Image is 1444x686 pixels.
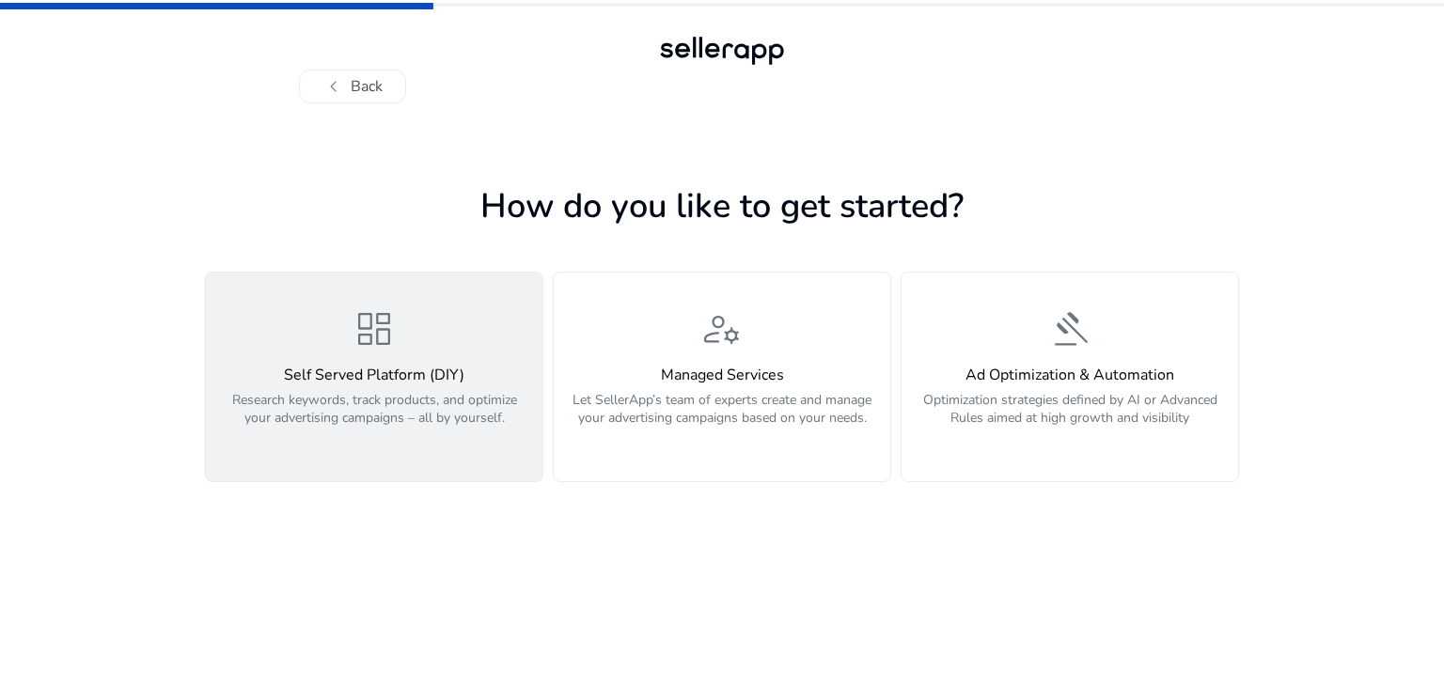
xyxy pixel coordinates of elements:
[553,272,891,482] button: manage_accountsManaged ServicesLet SellerApp’s team of experts create and manage your advertising...
[352,306,397,351] span: dashboard
[322,75,345,98] span: chevron_left
[901,272,1239,482] button: gavelAd Optimization & AutomationOptimization strategies defined by AI or Advanced Rules aimed at...
[565,366,879,384] h4: Managed Services
[205,272,543,482] button: dashboardSelf Served Platform (DIY)Research keywords, track products, and optimize your advertisi...
[217,366,531,384] h4: Self Served Platform (DIY)
[217,391,531,447] p: Research keywords, track products, and optimize your advertising campaigns – all by yourself.
[913,391,1227,447] p: Optimization strategies defined by AI or Advanced Rules aimed at high growth and visibility
[1047,306,1092,351] span: gavel
[565,391,879,447] p: Let SellerApp’s team of experts create and manage your advertising campaigns based on your needs.
[205,186,1239,226] h1: How do you like to get started?
[699,306,745,351] span: manage_accounts
[299,70,406,103] button: chevron_leftBack
[913,366,1227,384] h4: Ad Optimization & Automation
